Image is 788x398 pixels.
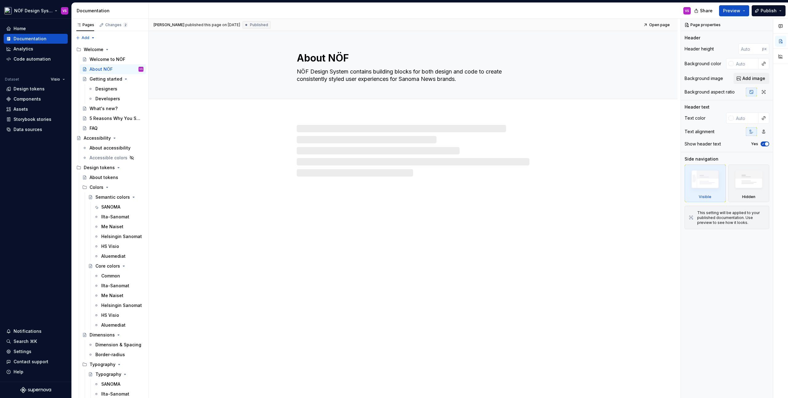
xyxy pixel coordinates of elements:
div: Settings [14,348,31,355]
a: Getting started [80,74,146,84]
div: Dimension & Spacing [95,342,141,348]
div: Welcome to NÖF [90,56,125,62]
div: Common [101,273,120,279]
a: Assets [4,104,68,114]
span: Open page [649,22,670,27]
div: Pages [76,22,94,27]
a: Core colors [86,261,146,271]
div: Design tokens [84,165,115,171]
div: Text color [685,115,706,121]
div: Border-radius [95,352,125,358]
div: Ilta-Sanomat [101,391,129,397]
div: FAQ [90,125,98,131]
div: Me Naiset [101,224,123,230]
span: Publish [761,8,777,14]
a: Me Naiset [91,222,146,232]
div: VS [62,8,67,13]
a: HS Visio [91,241,146,251]
a: Typography [86,369,146,379]
div: Colors [80,182,146,192]
button: Search ⌘K [4,336,68,346]
div: Colors [90,184,103,190]
a: Settings [4,347,68,356]
a: Dimension & Spacing [86,340,146,350]
a: Accessible colors [80,153,146,163]
div: Core colors [95,263,120,269]
a: Common [91,271,146,281]
div: Designers [95,86,117,92]
div: Help [14,369,23,375]
div: Header [685,35,700,41]
div: Hidden [728,165,770,202]
div: Visible [699,194,711,199]
p: px [762,46,767,51]
div: Dimensions [90,332,115,338]
button: Visio [48,75,68,84]
a: Components [4,94,68,104]
div: Accessible colors [90,155,127,161]
div: Welcome [74,45,146,54]
div: Ilta-Sanomat [101,283,129,289]
div: Text alignment [685,129,714,135]
div: Header text [685,104,710,110]
a: 5 Reasons Why You Should Be a Design System Advocate [80,113,146,123]
span: [PERSON_NAME] [154,22,184,27]
a: Dimensions [80,330,146,340]
span: Preview [723,8,740,14]
a: FAQ [80,123,146,133]
div: Welcome [84,46,103,53]
a: About NÖFVS [80,64,146,74]
div: Side navigation [685,156,718,162]
div: Show header text [685,141,721,147]
div: Storybook stories [14,116,51,122]
div: Hidden [742,194,755,199]
div: About accessibility [90,145,131,151]
div: Ilta-Sanomat [101,214,129,220]
label: Yes [751,141,758,146]
textarea: NÖF Design System contains building blocks for both design and code to create consistently styled... [295,67,528,84]
a: Semantic colors [86,192,146,202]
img: 65b32fb5-5655-43a8-a471-d2795750ffbf.png [4,7,12,14]
input: Auto [734,113,758,124]
div: Assets [14,106,28,112]
a: About accessibility [80,143,146,153]
a: Storybook stories [4,114,68,124]
div: Getting started [90,76,122,82]
div: Changes [105,22,128,27]
div: Contact support [14,359,48,365]
button: Add image [734,73,769,84]
a: Accessibility [74,133,146,143]
div: Typography [80,360,146,369]
svg: Supernova Logo [20,387,51,393]
a: Developers [86,94,146,104]
div: Helsingin Sanomat [101,233,142,240]
a: Design tokens [4,84,68,94]
a: Me Naiset [91,291,146,300]
a: Aluemediat [91,251,146,261]
a: Designers [86,84,146,94]
div: Data sources [14,126,42,133]
a: Code automation [4,54,68,64]
div: NÖF Design System [14,8,54,14]
button: Publish [752,5,786,16]
div: Aluemediat [101,253,126,259]
div: published this page on [DATE] [185,22,240,27]
button: Notifications [4,326,68,336]
button: Share [691,5,717,16]
div: HS Visio [101,243,119,249]
button: Contact support [4,357,68,367]
div: Helsingin Sanomat [101,302,142,308]
div: Components [14,96,41,102]
a: Home [4,24,68,34]
div: Aluemediat [101,322,126,328]
div: VS [139,66,143,72]
div: Accessibility [84,135,111,141]
textarea: About NÖF [295,51,528,66]
a: SANOMA [91,202,146,212]
div: Search ⌘K [14,338,37,344]
button: Help [4,367,68,377]
div: Developers [95,96,120,102]
div: About NÖF [90,66,113,72]
div: Background color [685,61,721,67]
div: 5 Reasons Why You Should Be a Design System Advocate [90,115,140,121]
